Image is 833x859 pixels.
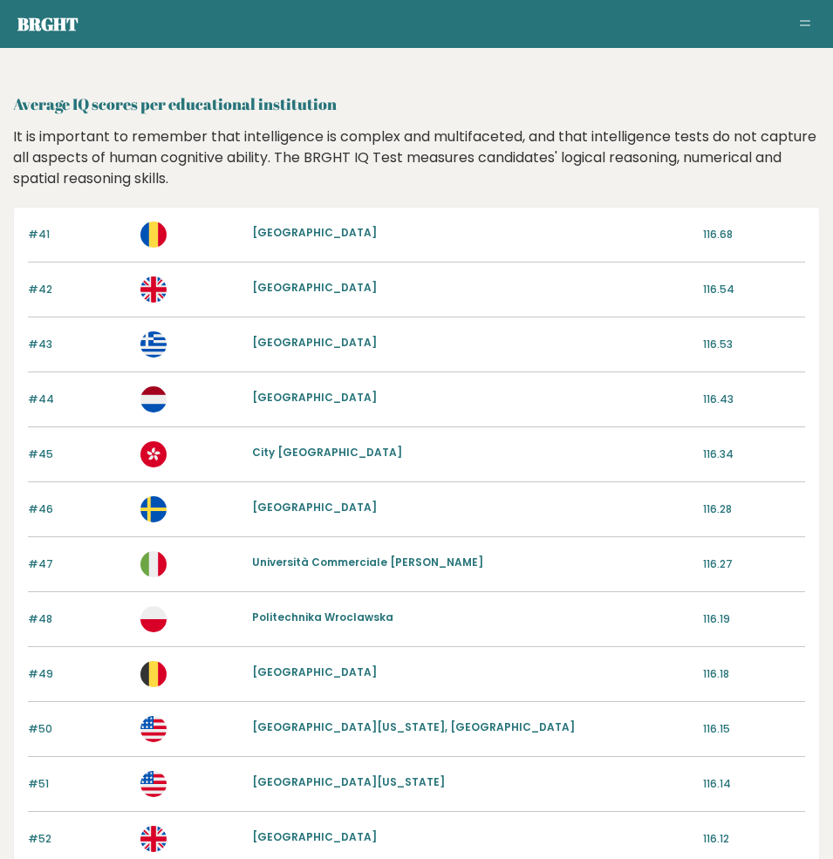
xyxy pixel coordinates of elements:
p: 116.53 [703,337,805,352]
img: pl.svg [140,606,167,632]
p: 116.54 [703,282,805,297]
p: #52 [28,831,130,847]
a: City [GEOGRAPHIC_DATA] [252,445,402,460]
p: 116.15 [703,721,805,737]
a: [GEOGRAPHIC_DATA] [252,665,377,679]
p: 116.14 [703,776,805,792]
p: 116.27 [703,556,805,572]
p: 116.18 [703,666,805,682]
div: It is important to remember that intelligence is complex and multifaceted, and that intelligence ... [7,126,827,189]
p: 116.68 [703,227,805,242]
p: #50 [28,721,130,737]
p: 116.34 [703,447,805,462]
a: [GEOGRAPHIC_DATA] [252,829,377,844]
img: us.svg [140,771,167,797]
img: it.svg [140,551,167,577]
p: #48 [28,611,130,627]
a: Brght [17,12,79,36]
img: gb.svg [140,276,167,303]
p: #43 [28,337,130,352]
p: #51 [28,776,130,792]
img: us.svg [140,716,167,742]
h2: Average IQ scores per educational institution [13,92,820,116]
img: be.svg [140,661,167,687]
p: #41 [28,227,130,242]
a: [GEOGRAPHIC_DATA] [252,500,377,515]
img: gb.svg [140,826,167,852]
a: [GEOGRAPHIC_DATA] [252,335,377,350]
button: Toggle navigation [795,14,816,35]
p: #42 [28,282,130,297]
img: ro.svg [140,222,167,248]
p: 116.12 [703,831,805,847]
a: Politechnika Wroclawska [252,610,393,624]
img: se.svg [140,496,167,522]
img: nl.svg [140,386,167,412]
a: [GEOGRAPHIC_DATA] [252,280,377,295]
a: [GEOGRAPHIC_DATA][US_STATE], [GEOGRAPHIC_DATA] [252,719,575,734]
p: 116.19 [703,611,805,627]
p: #47 [28,556,130,572]
p: 116.43 [703,392,805,407]
a: [GEOGRAPHIC_DATA] [252,225,377,240]
p: #49 [28,666,130,682]
a: Università Commerciale [PERSON_NAME] [252,555,483,569]
img: gr.svg [140,331,167,358]
p: #46 [28,501,130,517]
p: #44 [28,392,130,407]
img: hk.svg [140,441,167,467]
a: [GEOGRAPHIC_DATA] [252,390,377,405]
p: #45 [28,447,130,462]
a: [GEOGRAPHIC_DATA][US_STATE] [252,774,445,789]
p: 116.28 [703,501,805,517]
